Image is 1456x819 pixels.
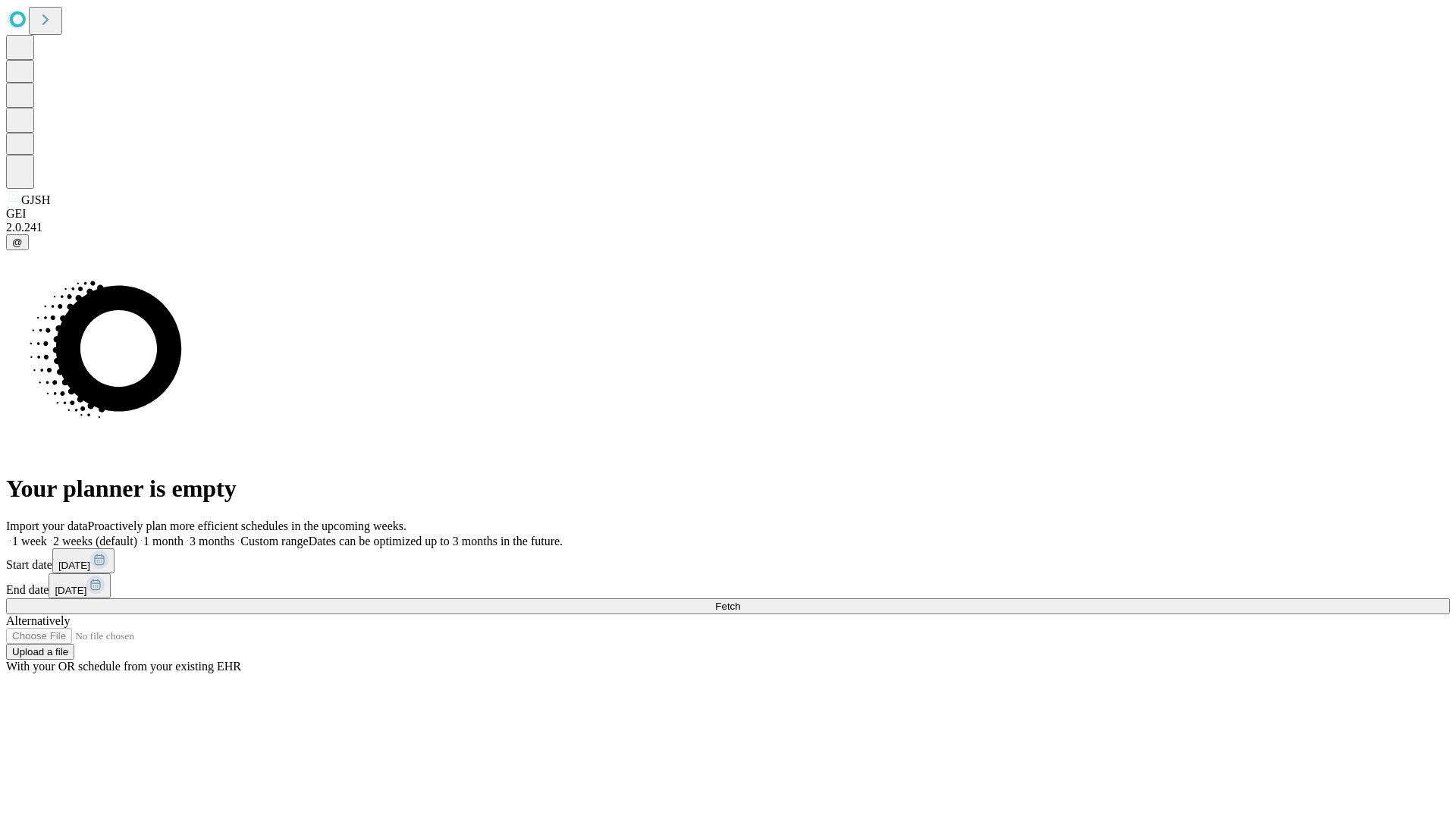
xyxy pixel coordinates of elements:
span: Custom range [240,535,308,548]
span: 1 week [12,535,47,548]
span: [DATE] [55,585,86,596]
span: Fetch [715,601,740,612]
button: Upload a file [6,644,74,660]
span: With your OR schedule from your existing EHR [6,660,241,673]
span: 3 months [190,535,234,548]
span: Import your data [6,519,88,532]
span: Dates can be optimized up to 3 months in the future. [309,535,563,548]
div: Start date [6,548,1450,573]
span: [DATE] [58,560,90,571]
div: GEI [6,207,1450,221]
button: Fetch [6,598,1450,614]
span: Proactively plan more efficient schedules in the upcoming weeks. [88,519,406,532]
span: Alternatively [6,614,70,627]
span: 1 month [143,535,184,548]
button: [DATE] [52,548,115,573]
span: GJSH [21,193,50,206]
button: @ [6,234,29,250]
div: 2.0.241 [6,221,1450,234]
h1: Your planner is empty [6,475,1450,503]
span: 2 weeks (default) [53,535,137,548]
div: End date [6,573,1450,598]
button: [DATE] [49,573,111,598]
span: @ [12,237,23,248]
